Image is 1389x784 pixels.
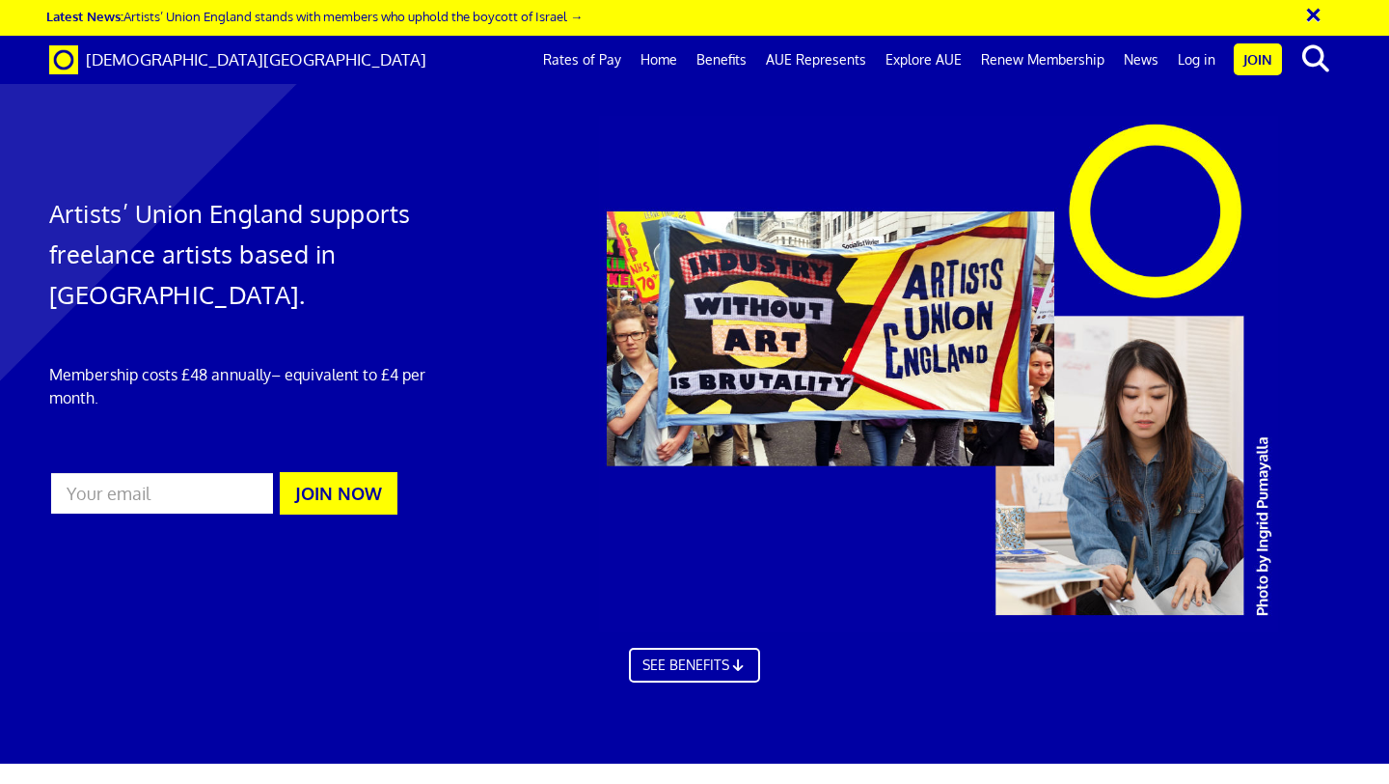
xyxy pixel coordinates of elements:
[1168,36,1225,84] a: Log in
[49,363,460,409] p: Membership costs £48 annually – equivalent to £4 per month.
[280,472,397,515] button: JOIN NOW
[971,36,1114,84] a: Renew Membership
[687,36,756,84] a: Benefits
[86,49,426,70] span: [DEMOGRAPHIC_DATA][GEOGRAPHIC_DATA]
[1286,39,1345,79] button: search
[46,8,583,24] a: Latest News:Artists’ Union England stands with members who uphold the boycott of Israel →
[533,36,631,84] a: Rates of Pay
[629,652,760,686] a: SEE BENEFITS
[1234,43,1282,75] a: Join
[49,193,460,315] h1: Artists’ Union England supports freelance artists based in [GEOGRAPHIC_DATA].
[756,36,876,84] a: AUE Represents
[631,36,687,84] a: Home
[1114,36,1168,84] a: News
[46,8,123,24] strong: Latest News:
[49,471,275,516] input: Your email
[35,36,441,84] a: Brand [DEMOGRAPHIC_DATA][GEOGRAPHIC_DATA]
[876,36,971,84] a: Explore AUE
